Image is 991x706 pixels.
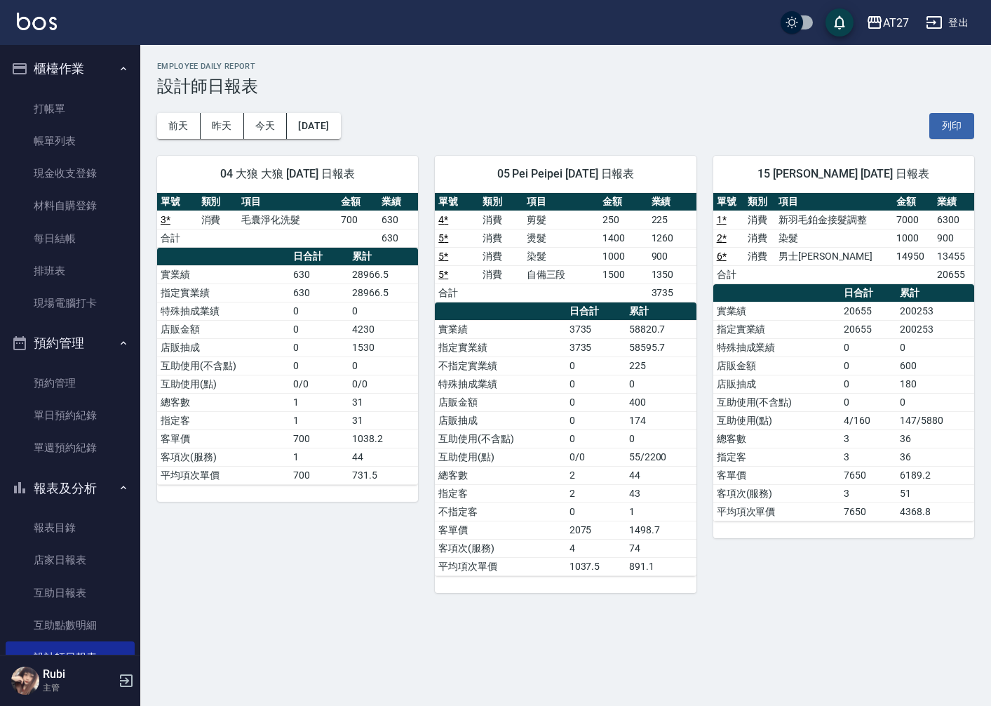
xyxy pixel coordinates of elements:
td: 0 [290,320,349,338]
td: 0 [566,393,626,411]
td: 7650 [840,466,896,484]
td: 0 [566,429,626,448]
td: 0 [290,338,349,357]
td: 0 [566,375,626,393]
table: a dense table [713,284,974,521]
th: 累計 [896,284,974,302]
td: 男士[PERSON_NAME] [775,247,893,265]
button: 報表及分析 [6,470,135,507]
td: 消費 [479,265,523,284]
td: 43 [626,484,696,502]
td: 消費 [479,229,523,247]
td: 消費 [744,211,775,229]
td: 0 [896,338,974,357]
td: 2 [566,484,626,502]
td: 7650 [840,502,896,521]
td: 3735 [566,338,626,357]
td: 客單價 [435,521,565,539]
td: 0 [349,302,418,320]
td: 600 [896,357,974,375]
td: 180 [896,375,974,393]
td: 客項次(服務) [435,539,565,557]
img: Logo [17,13,57,30]
td: 客項次(服務) [157,448,290,466]
td: 特殊抽成業績 [713,338,841,357]
a: 現金收支登錄 [6,157,135,189]
button: [DATE] [287,113,340,139]
td: 合計 [157,229,198,247]
td: 毛囊淨化洗髮 [238,211,337,229]
td: 225 [648,211,696,229]
td: 4/160 [840,411,896,429]
td: 指定實業績 [435,338,565,357]
td: 0/0 [349,375,418,393]
td: 3 [840,448,896,466]
a: 單日預約紀錄 [6,399,135,432]
th: 項目 [775,193,893,211]
td: 1530 [349,338,418,357]
td: 店販抽成 [157,338,290,357]
td: 指定客 [157,411,290,429]
td: 0 [566,411,626,429]
th: 金額 [599,193,647,211]
th: 累計 [626,302,696,321]
td: 74 [626,539,696,557]
td: 燙髮 [523,229,600,247]
td: 0/0 [566,448,626,466]
table: a dense table [435,193,696,302]
td: 28966.5 [349,265,418,284]
td: 總客數 [435,466,565,484]
table: a dense table [157,193,418,248]
td: 44 [626,466,696,484]
span: 04 大狼 大狼 [DATE] 日報表 [174,167,401,181]
td: 平均項次單價 [157,466,290,484]
td: 225 [626,357,696,375]
td: 4230 [349,320,418,338]
td: 13455 [933,247,974,265]
td: 3735 [648,284,696,302]
th: 類別 [479,193,523,211]
th: 項目 [238,193,337,211]
td: 6300 [933,211,974,229]
th: 單號 [435,193,479,211]
td: 3 [840,484,896,502]
td: 630 [290,284,349,302]
td: 0 [840,357,896,375]
td: 1 [626,502,696,521]
td: 剪髮 [523,211,600,229]
h3: 設計師日報表 [157,76,974,96]
td: 染髮 [775,229,893,247]
td: 染髮 [523,247,600,265]
th: 類別 [198,193,238,211]
td: 1 [290,393,349,411]
td: 0 [626,429,696,448]
td: 1 [290,411,349,429]
th: 日合計 [840,284,896,302]
td: 自備三段 [523,265,600,284]
td: 174 [626,411,696,429]
td: 0 [840,375,896,393]
a: 材料自購登錄 [6,189,135,222]
td: 20655 [840,320,896,338]
td: 400 [626,393,696,411]
a: 帳單列表 [6,125,135,157]
td: 店販金額 [435,393,565,411]
button: 昨天 [201,113,244,139]
a: 每日結帳 [6,222,135,255]
td: 消費 [479,247,523,265]
a: 打帳單 [6,93,135,125]
button: save [825,8,854,36]
th: 業績 [933,193,974,211]
button: 列印 [929,113,974,139]
td: 58820.7 [626,320,696,338]
td: 實業績 [435,320,565,338]
table: a dense table [157,248,418,485]
a: 預約管理 [6,367,135,399]
td: 1350 [648,265,696,284]
td: 31 [349,393,418,411]
th: 業績 [378,193,419,211]
td: 實業績 [713,302,841,320]
button: 前天 [157,113,201,139]
td: 200253 [896,302,974,320]
th: 業績 [648,193,696,211]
